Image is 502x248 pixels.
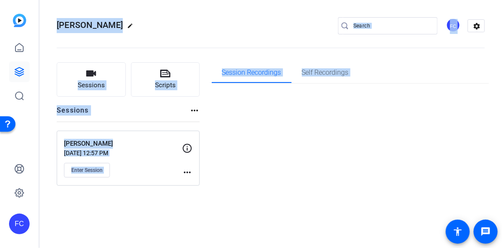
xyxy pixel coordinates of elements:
[453,227,463,237] mat-icon: accessibility
[64,139,182,149] p: [PERSON_NAME]
[446,18,460,32] div: FC
[131,62,200,97] button: Scripts
[78,80,105,90] span: Sessions
[182,167,192,178] mat-icon: more_horiz
[155,80,176,90] span: Scripts
[302,69,349,76] span: Self Recordings
[71,167,103,174] span: Enter Session
[127,23,137,33] mat-icon: edit
[481,227,491,237] mat-icon: message
[222,69,281,76] span: Session Recordings
[57,62,126,97] button: Sessions
[57,20,123,30] span: [PERSON_NAME]
[468,20,485,33] mat-icon: settings
[13,14,26,27] img: blue-gradient.svg
[9,214,30,234] div: FC
[64,163,110,178] button: Enter Session
[64,150,182,156] p: [DATE] 12:57 PM
[57,105,89,122] h2: Sessions
[446,18,461,33] ngx-avatar: Franchise Communications
[353,21,431,31] input: Search
[189,105,200,116] mat-icon: more_horiz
